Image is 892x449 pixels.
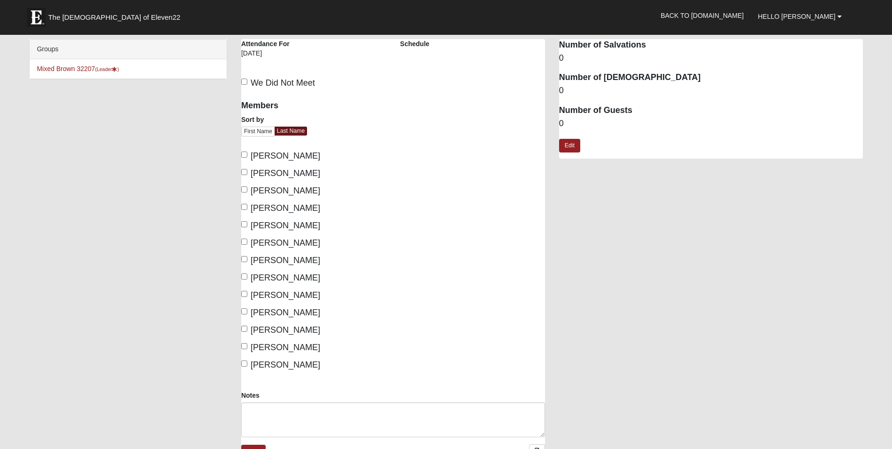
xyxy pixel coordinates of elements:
[241,221,247,227] input: [PERSON_NAME]
[95,66,119,72] small: (Leader )
[400,39,429,48] label: Schedule
[27,8,46,27] img: Eleven22 logo
[251,308,320,317] span: [PERSON_NAME]
[251,273,320,282] span: [PERSON_NAME]
[559,52,863,64] dd: 0
[241,48,307,64] div: [DATE]
[559,85,863,97] dd: 0
[559,39,863,51] dt: Number of Salvations
[241,308,247,314] input: [PERSON_NAME]
[241,204,247,210] input: [PERSON_NAME]
[251,186,320,195] span: [PERSON_NAME]
[251,238,320,248] span: [PERSON_NAME]
[241,127,275,136] a: First Name
[241,152,247,158] input: [PERSON_NAME]
[275,127,307,136] a: Last Name
[241,326,247,332] input: [PERSON_NAME]
[241,186,247,192] input: [PERSON_NAME]
[241,169,247,175] input: [PERSON_NAME]
[251,325,320,335] span: [PERSON_NAME]
[559,118,863,130] dd: 0
[22,3,210,27] a: The [DEMOGRAPHIC_DATA] of Eleven22
[251,343,320,352] span: [PERSON_NAME]
[251,290,320,300] span: [PERSON_NAME]
[559,139,580,152] a: Edit
[251,221,320,230] span: [PERSON_NAME]
[559,104,863,117] dt: Number of Guests
[559,72,863,84] dt: Number of [DEMOGRAPHIC_DATA]
[241,115,264,124] label: Sort by
[241,256,247,262] input: [PERSON_NAME]
[241,291,247,297] input: [PERSON_NAME]
[241,391,260,400] label: Notes
[48,13,180,22] span: The [DEMOGRAPHIC_DATA] of Eleven22
[30,40,227,59] div: Groups
[751,5,849,28] a: Hello [PERSON_NAME]
[241,273,247,280] input: [PERSON_NAME]
[241,39,290,48] label: Attendance For
[251,78,315,88] span: We Did Not Meet
[251,168,320,178] span: [PERSON_NAME]
[241,361,247,367] input: [PERSON_NAME]
[251,256,320,265] span: [PERSON_NAME]
[251,360,320,369] span: [PERSON_NAME]
[241,239,247,245] input: [PERSON_NAME]
[758,13,836,20] span: Hello [PERSON_NAME]
[251,151,320,160] span: [PERSON_NAME]
[241,343,247,349] input: [PERSON_NAME]
[241,79,247,85] input: We Did Not Meet
[37,65,118,72] a: Mixed Brown 32207(Leader)
[251,203,320,213] span: [PERSON_NAME]
[241,101,386,111] h4: Members
[654,4,751,27] a: Back to [DOMAIN_NAME]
